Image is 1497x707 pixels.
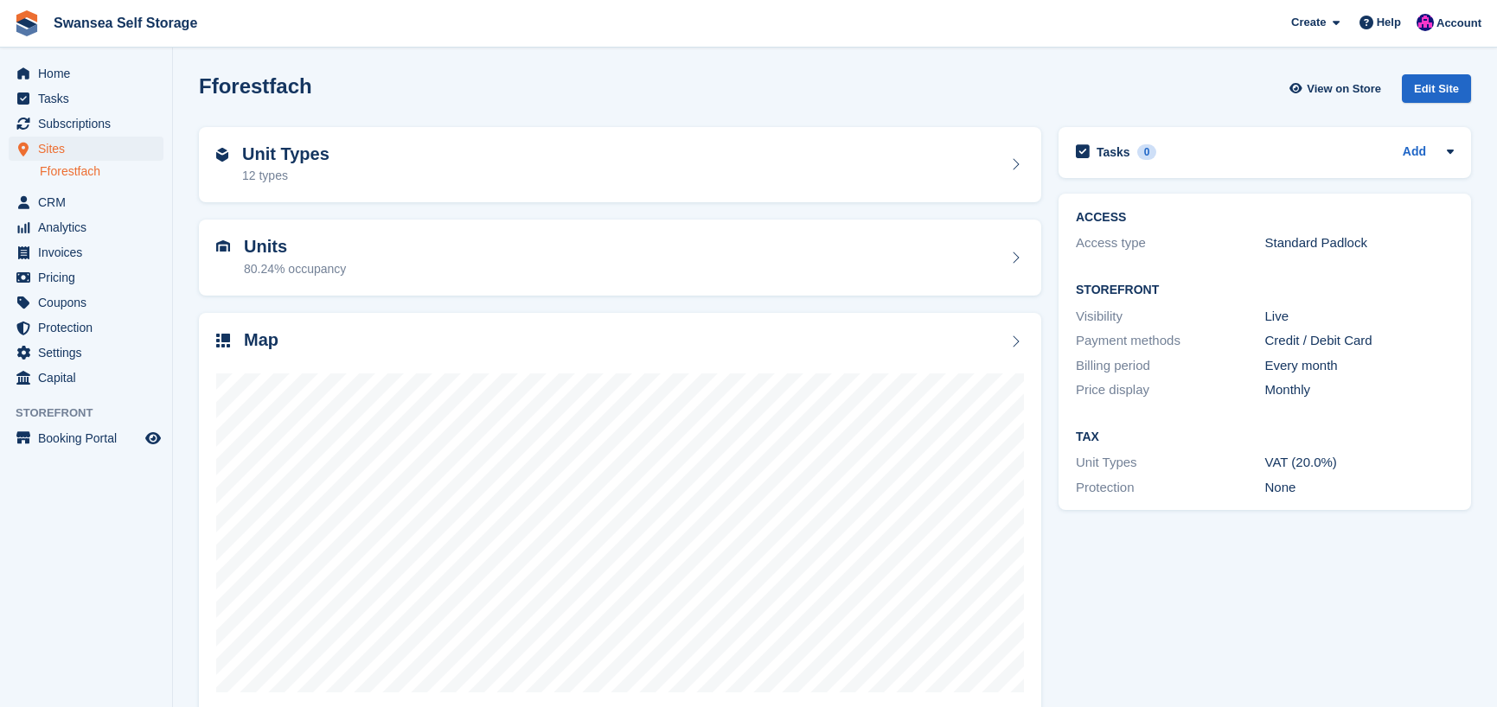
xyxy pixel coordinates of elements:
div: Access type [1076,233,1265,253]
a: menu [9,61,163,86]
div: Every month [1265,356,1455,376]
a: menu [9,240,163,264]
div: Payment methods [1076,331,1265,351]
img: stora-icon-8386f47178a22dfd0bd8f6a31ec36ba5ce8667c1dd55bd0f319d3a0aa187defe.svg [14,10,40,36]
a: menu [9,426,163,450]
a: menu [9,341,163,365]
span: Booking Portal [38,426,142,450]
a: menu [9,86,163,111]
a: Fforestfach [40,163,163,180]
div: Live [1265,307,1455,327]
a: menu [9,290,163,315]
div: Edit Site [1402,74,1471,103]
span: Storefront [16,404,172,422]
a: Swansea Self Storage [47,9,204,37]
a: Edit Site [1402,74,1471,110]
a: menu [9,215,163,239]
div: Credit / Debit Card [1265,331,1455,351]
span: Analytics [38,215,142,239]
img: map-icn-33ee37083ee616e46c38cad1a60f524a97daa1e2b2c8c0bc3eb3415660979fc1.svg [216,334,230,347]
span: Sites [38,137,142,161]
div: Protection [1076,478,1265,498]
div: Standard Padlock [1265,233,1455,253]
div: 0 [1137,144,1157,160]
span: Tasks [38,86,142,111]
img: unit-icn-7be61d7bf1b0ce9d3e12c5938cc71ed9869f7b940bace4675aadf7bd6d80202e.svg [216,240,230,252]
h2: Storefront [1076,283,1454,297]
h2: ACCESS [1076,211,1454,225]
div: Visibility [1076,307,1265,327]
span: Capital [38,366,142,390]
h2: Tax [1076,430,1454,444]
h2: Units [244,237,346,257]
a: menu [9,265,163,290]
div: 80.24% occupancy [244,260,346,278]
span: Home [38,61,142,86]
span: Pricing [38,265,142,290]
div: VAT (20.0%) [1265,453,1455,473]
h2: Tasks [1097,144,1130,160]
a: menu [9,137,163,161]
span: Protection [38,315,142,340]
a: View on Store [1287,74,1388,103]
div: Billing period [1076,356,1265,376]
div: Unit Types [1076,453,1265,473]
a: Units 80.24% occupancy [199,220,1041,296]
a: menu [9,111,163,136]
h2: Map [244,330,278,350]
a: menu [9,315,163,340]
span: Help [1377,14,1401,31]
a: Unit Types 12 types [199,127,1041,203]
span: View on Store [1307,80,1381,98]
div: Price display [1076,380,1265,400]
span: Settings [38,341,142,365]
span: Create [1291,14,1326,31]
span: Account [1436,15,1481,32]
h2: Unit Types [242,144,329,164]
span: CRM [38,190,142,214]
div: 12 types [242,167,329,185]
span: Subscriptions [38,111,142,136]
a: menu [9,366,163,390]
img: Donna Davies [1417,14,1434,31]
div: Monthly [1265,380,1455,400]
a: Add [1403,143,1426,162]
img: unit-type-icn-2b2737a686de81e16bb02015468b77c625bbabd49415b5ef34ead5e3b44a266d.svg [216,148,228,162]
span: Coupons [38,290,142,315]
a: menu [9,190,163,214]
h2: Fforestfach [199,74,312,98]
span: Invoices [38,240,142,264]
a: Preview store [143,428,163,449]
div: None [1265,478,1455,498]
